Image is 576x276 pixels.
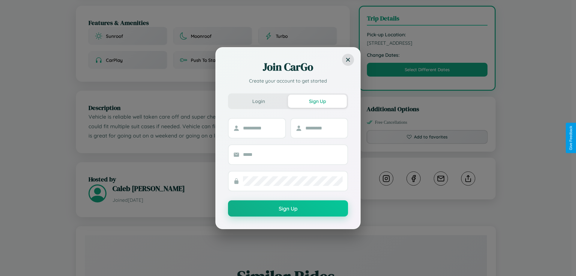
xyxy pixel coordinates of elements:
div: Give Feedback [569,126,573,150]
button: Login [229,95,288,108]
button: Sign Up [228,200,348,217]
p: Create your account to get started [228,77,348,84]
button: Sign Up [288,95,347,108]
h2: Join CarGo [228,60,348,74]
